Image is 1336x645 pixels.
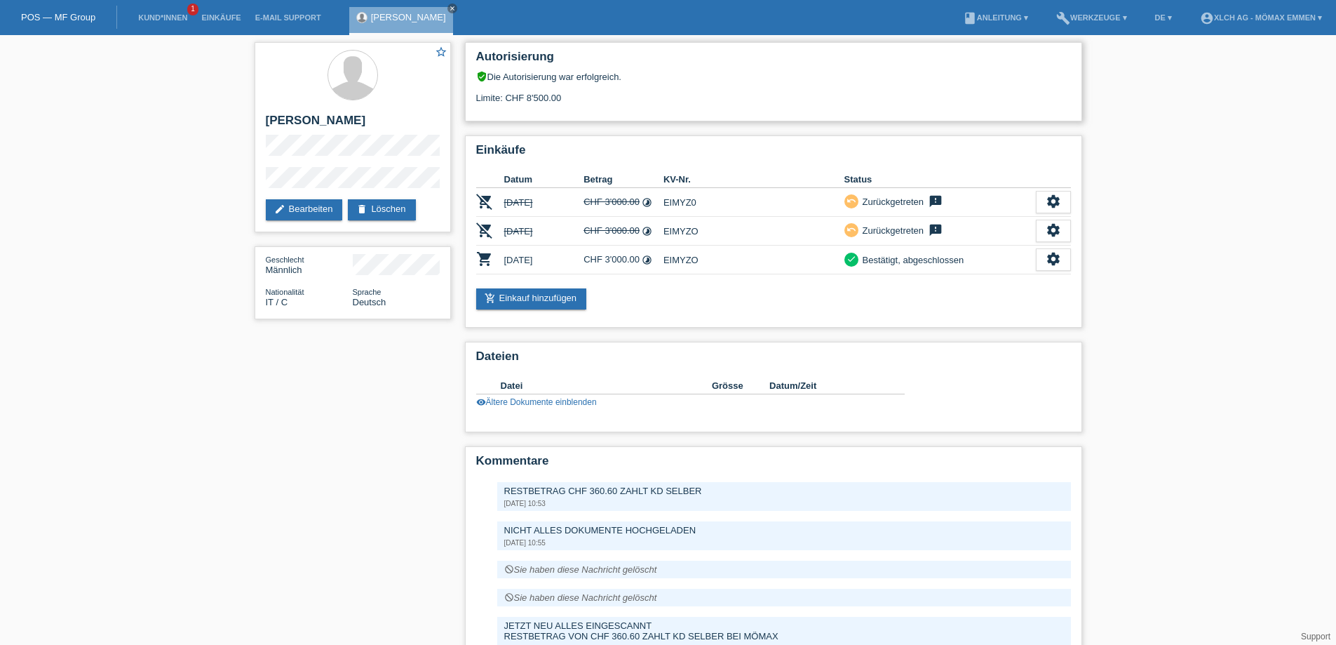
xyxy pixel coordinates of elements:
[248,13,328,22] a: E-Mail Support
[371,12,446,22] a: [PERSON_NAME]
[348,199,415,220] a: deleteLöschen
[476,82,1071,103] div: Limite: CHF 8'500.00
[927,194,944,208] i: feedback
[846,196,856,206] i: undo
[501,378,712,394] th: Datei
[642,255,652,265] i: Fixe Raten - Zinsübernahme durch Kunde (12 Raten)
[476,397,597,407] a: visibilityÄltere Dokumente einblenden
[583,217,663,246] td: CHF 3'000.00
[194,13,248,22] a: Einkäufe
[858,223,924,238] div: Zurückgetreten
[266,288,304,296] span: Nationalität
[504,246,584,274] td: [DATE]
[769,378,884,394] th: Datum/Zeit
[485,293,496,304] i: add_shopping_cart
[963,11,977,25] i: book
[712,378,769,394] th: Grösse
[476,193,493,210] i: POSP00017115
[858,194,924,209] div: Zurückgetreten
[663,171,844,188] th: KV-Nr.
[187,4,198,15] span: 1
[356,204,367,215] i: delete
[846,254,856,264] i: check
[846,225,856,234] i: undo
[266,297,288,307] span: Italien / C / 08.01.2007
[663,246,844,274] td: EIMYZO
[476,251,493,267] i: POSP00017117
[642,226,652,237] i: Fixe Raten - Zinsübernahme durch Kunde (12 Raten)
[504,539,1064,547] div: [DATE] 10:55
[266,114,440,135] h2: [PERSON_NAME]
[504,592,514,602] i: not_interested
[663,217,844,246] td: EIMYZO
[1046,194,1061,209] i: settings
[504,486,1064,496] div: RESTBETRAG CHF 360.60 ZAHLT KD SELBER
[476,71,487,82] i: verified_user
[476,454,1071,475] h2: Kommentare
[476,397,486,407] i: visibility
[504,217,584,246] td: [DATE]
[1148,13,1179,22] a: DE ▾
[504,564,514,574] i: not_interested
[844,171,1036,188] th: Status
[476,350,1071,371] h2: Dateien
[504,171,584,188] th: Datum
[353,297,386,307] span: Deutsch
[1046,222,1061,238] i: settings
[274,204,285,215] i: edit
[583,171,663,188] th: Betrag
[504,525,1064,536] div: NICHT ALLES DOKUMENTE HOCHGELADEN
[956,13,1035,22] a: bookAnleitung ▾
[504,620,1064,641] div: JETZT NEU ALLES EINGESCANNT RESTBETRAG VON CHF 360.60 ZAHLT KD SELBER BEI MÖMAX
[476,143,1071,164] h2: Einkäufe
[266,255,304,264] span: Geschlecht
[435,46,447,58] i: star_border
[21,12,95,22] a: POS — MF Group
[1049,13,1134,22] a: buildWerkzeuge ▾
[131,13,194,22] a: Kund*innen
[642,197,652,208] i: Fixe Raten - Zinsübernahme durch Kunde (12 Raten)
[449,5,456,12] i: close
[1193,13,1329,22] a: account_circleXLCH AG - Mömax Emmen ▾
[504,500,1064,507] div: [DATE] 10:53
[266,254,353,275] div: Männlich
[497,589,1071,606] div: Sie haben diese Nachricht gelöscht
[504,188,584,217] td: [DATE]
[435,46,447,60] a: star_border
[858,253,964,267] div: Bestätigt, abgeschlossen
[1046,251,1061,267] i: settings
[927,223,944,237] i: feedback
[353,288,382,296] span: Sprache
[476,222,493,239] i: POSP00017116
[583,246,663,274] td: CHF 3'000.00
[266,199,343,220] a: editBearbeiten
[447,4,457,13] a: close
[1200,11,1214,25] i: account_circle
[497,561,1071,578] div: Sie haben diese Nachricht gelöscht
[476,50,1071,71] h2: Autorisierung
[1056,11,1070,25] i: build
[583,188,663,217] td: CHF 3'000.00
[1301,632,1330,641] a: Support
[476,288,587,310] a: add_shopping_cartEinkauf hinzufügen
[476,71,1071,82] div: Die Autorisierung war erfolgreich.
[663,188,844,217] td: EIMYZ0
